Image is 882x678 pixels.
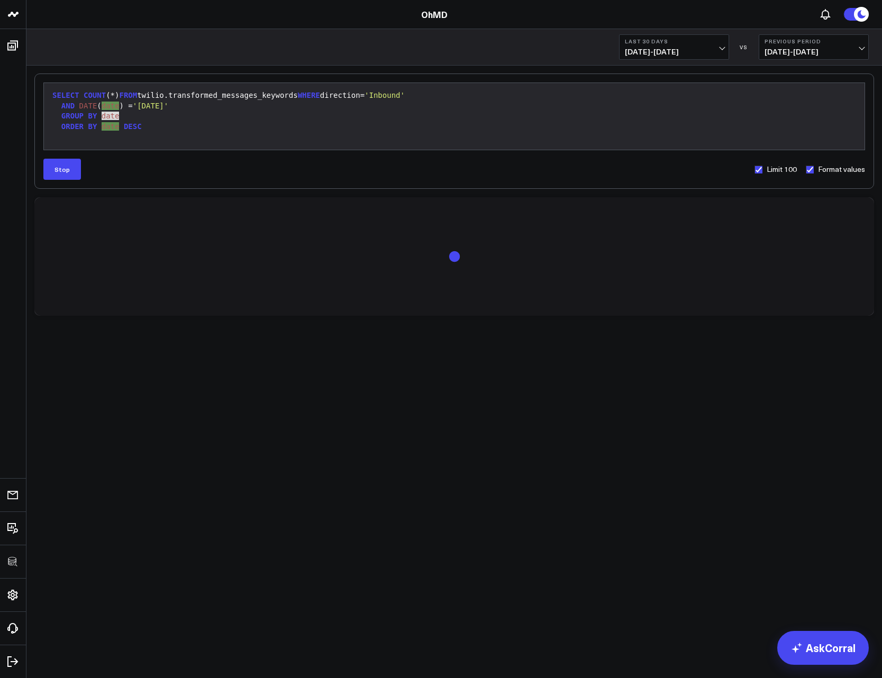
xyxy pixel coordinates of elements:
[52,91,79,99] span: SELECT
[734,44,753,50] div: VS
[88,112,97,120] span: BY
[298,91,320,99] span: WHERE
[619,34,729,60] button: Last 30 Days[DATE]-[DATE]
[365,91,405,99] span: 'Inbound'
[765,48,863,56] span: [DATE] - [DATE]
[754,165,797,173] label: Limit 100
[765,38,863,44] b: Previous Period
[805,165,865,173] label: Format values
[119,91,137,99] span: FROM
[625,48,723,56] span: [DATE] - [DATE]
[43,159,81,180] button: Stop
[102,112,120,120] span: date
[88,122,97,131] span: BY
[124,122,142,131] span: DESC
[625,38,723,44] b: Last 30 Days
[84,91,106,99] span: COUNT
[777,631,869,665] a: AskCorral
[61,102,75,110] span: AND
[421,8,448,20] a: OhMD
[61,112,84,120] span: GROUP
[49,90,859,101] div: (*) twilio.transformed_messages_keywords direction=
[759,34,869,60] button: Previous Period[DATE]-[DATE]
[49,101,859,112] div: ( ) =
[61,122,84,131] span: ORDER
[102,102,120,110] span: date
[102,122,120,131] span: date
[133,102,168,110] span: '[DATE]'
[79,102,97,110] span: DATE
